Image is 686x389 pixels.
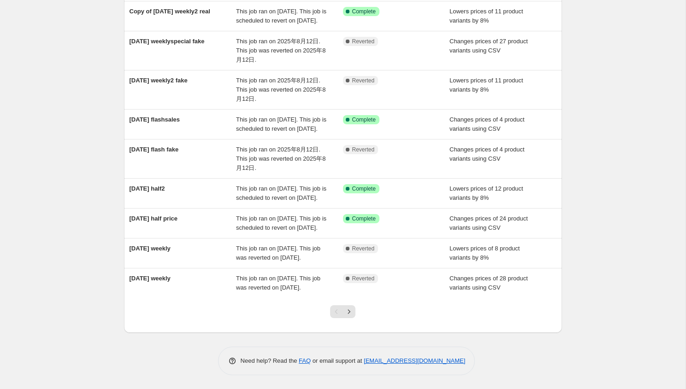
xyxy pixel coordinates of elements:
span: [DATE] weeklyspecial fake [130,38,205,45]
span: [DATE] weekly [130,275,171,282]
span: Need help? Read the [241,357,299,364]
span: Reverted [352,275,375,282]
span: Lowers prices of 11 product variants by 8% [449,77,523,93]
span: This job ran on [DATE]. This job is scheduled to revert on [DATE]. [236,185,326,201]
span: Complete [352,116,376,123]
a: [EMAIL_ADDRESS][DOMAIN_NAME] [364,357,465,364]
span: [DATE] flash fake [130,146,179,153]
span: This job ran on [DATE]. This job was reverted on [DATE]. [236,245,320,261]
span: or email support at [311,357,364,364]
span: This job ran on [DATE]. This job is scheduled to revert on [DATE]. [236,116,326,132]
button: Next [343,305,355,318]
span: Changes prices of 4 product variants using CSV [449,146,525,162]
span: This job ran on [DATE]. This job was reverted on [DATE]. [236,275,320,291]
span: [DATE] weekly2 fake [130,77,188,84]
a: FAQ [299,357,311,364]
span: Reverted [352,38,375,45]
span: Changes prices of 24 product variants using CSV [449,215,528,231]
span: This job ran on 2025年8月12日. This job was reverted on 2025年8月12日. [236,77,325,102]
span: This job ran on [DATE]. This job is scheduled to revert on [DATE]. [236,215,326,231]
span: Changes prices of 4 product variants using CSV [449,116,525,132]
nav: Pagination [330,305,355,318]
span: Complete [352,8,376,15]
span: Lowers prices of 11 product variants by 8% [449,8,523,24]
span: [DATE] weekly [130,245,171,252]
span: Complete [352,185,376,192]
span: Complete [352,215,376,222]
span: Changes prices of 27 product variants using CSV [449,38,528,54]
span: Reverted [352,245,375,252]
span: [DATE] half price [130,215,178,222]
span: Lowers prices of 8 product variants by 8% [449,245,520,261]
span: Copy of [DATE] weekly2 real [130,8,210,15]
span: This job ran on 2025年8月12日. This job was reverted on 2025年8月12日. [236,146,325,171]
span: [DATE] flashsales [130,116,180,123]
span: Changes prices of 28 product variants using CSV [449,275,528,291]
span: [DATE] half2 [130,185,165,192]
span: This job ran on [DATE]. This job is scheduled to revert on [DATE]. [236,8,326,24]
span: This job ran on 2025年8月12日. This job was reverted on 2025年8月12日. [236,38,325,63]
span: Reverted [352,146,375,153]
span: Reverted [352,77,375,84]
span: Lowers prices of 12 product variants by 8% [449,185,523,201]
